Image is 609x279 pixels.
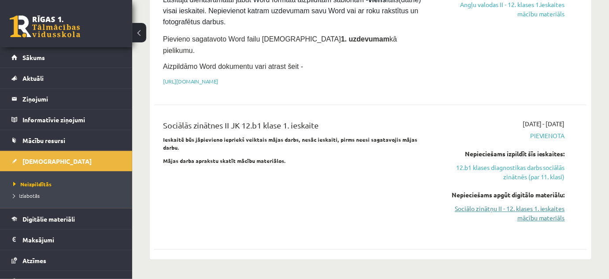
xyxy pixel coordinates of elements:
[11,68,121,88] a: Aktuāli
[22,74,44,82] span: Aktuāli
[341,35,390,43] strong: 1. uzdevumam
[523,119,565,128] span: [DATE] - [DATE]
[163,78,218,85] a: [URL][DOMAIN_NAME]
[22,89,121,109] legend: Ziņojumi
[13,192,40,199] span: Izlabotās
[22,109,121,130] legend: Informatīvie ziņojumi
[22,136,65,144] span: Mācību resursi
[440,131,565,140] span: Pievienota
[11,209,121,229] a: Digitālie materiāli
[11,151,121,171] a: [DEMOGRAPHIC_DATA]
[22,215,75,223] span: Digitālie materiāli
[440,149,565,158] div: Nepieciešams izpildīt šīs ieskaites:
[22,230,121,250] legend: Maksājumi
[11,130,121,151] a: Mācību resursi
[22,53,45,61] span: Sākums
[163,119,427,136] div: Sociālās zinātnes II JK 12.b1 klase 1. ieskaite
[163,136,417,151] strong: Ieskaitē būs jāpievieno iepriekš veiktais mājas darbs, nesāc ieskaiti, pirms neesi sagatavojis mā...
[163,63,303,70] span: Aizpildāmo Word dokumentu vari atrast šeit -
[11,250,121,271] a: Atzīmes
[13,180,123,188] a: Neizpildītās
[11,109,121,130] a: Informatīvie ziņojumi
[440,204,565,222] a: Sociālo zinātņu II - 12. klases 1. ieskaites mācību materiāls
[13,192,123,200] a: Izlabotās
[11,47,121,68] a: Sākums
[22,256,46,264] span: Atzīmes
[163,157,286,164] strong: Mājas darba aprakstu skatīt mācību materiālos.
[440,163,565,181] a: 12.b1 klases diagnostikas darbs sociālās zinātnēs (par 11. klasi)
[22,157,92,165] span: [DEMOGRAPHIC_DATA]
[13,181,52,188] span: Neizpildītās
[10,15,80,38] a: Rīgas 1. Tālmācības vidusskola
[11,89,121,109] a: Ziņojumi
[163,35,397,54] span: Pievieno sagatavoto Word failu [DEMOGRAPHIC_DATA] kā pielikumu.
[440,190,565,200] div: Nepieciešams apgūt digitālo materiālu:
[11,230,121,250] a: Maksājumi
